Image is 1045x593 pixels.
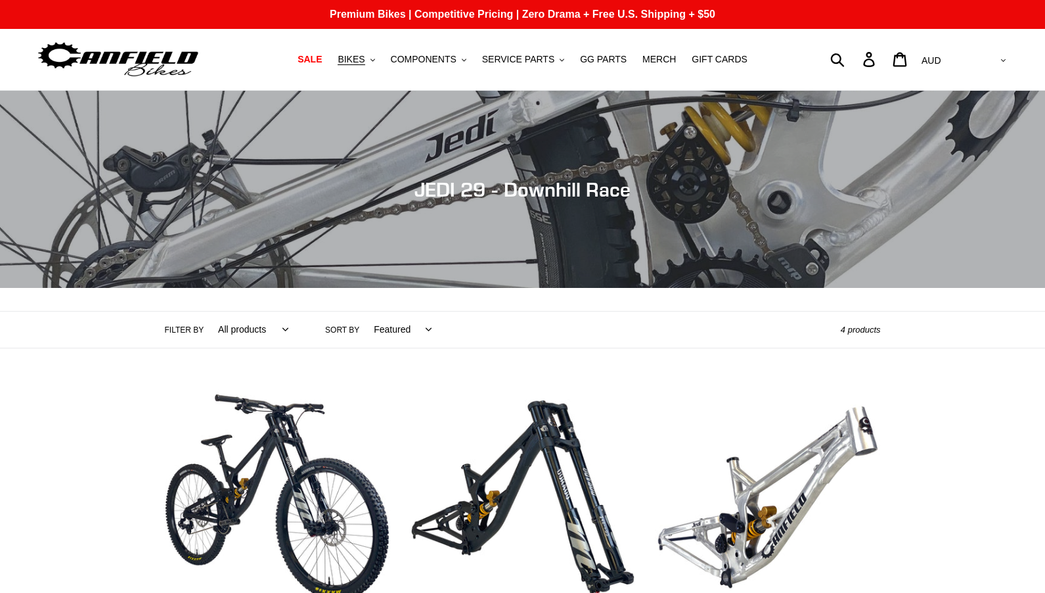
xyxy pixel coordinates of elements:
[391,54,456,65] span: COMPONENTS
[642,54,676,65] span: MERCH
[384,51,473,68] button: COMPONENTS
[580,54,627,65] span: GG PARTS
[298,54,322,65] span: SALE
[692,54,747,65] span: GIFT CARDS
[325,324,359,336] label: Sort by
[476,51,571,68] button: SERVICE PARTS
[338,54,365,65] span: BIKES
[36,39,200,80] img: Canfield Bikes
[165,324,204,336] label: Filter by
[291,51,328,68] a: SALE
[573,51,633,68] a: GG PARTS
[841,325,881,335] span: 4 products
[331,51,381,68] button: BIKES
[636,51,682,68] a: MERCH
[685,51,754,68] a: GIFT CARDS
[414,178,631,201] span: JEDI 29 - Downhill Race
[837,45,871,74] input: Search
[482,54,554,65] span: SERVICE PARTS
